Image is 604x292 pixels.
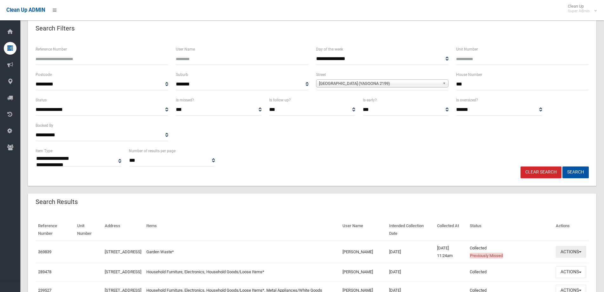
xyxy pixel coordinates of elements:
label: House Number [456,71,482,78]
th: User Name [340,219,387,241]
td: [DATE] 11:24am [435,241,467,263]
td: [DATE] [387,263,435,281]
label: Is early? [363,97,377,104]
label: Street [316,71,326,78]
button: Actions [556,246,586,258]
label: Status [36,97,47,104]
td: Garden Waste* [144,241,340,263]
th: Reference Number [36,219,75,241]
label: Is follow up? [269,97,291,104]
a: Clear Search [521,166,561,178]
td: [PERSON_NAME] [340,263,387,281]
button: Actions [556,266,586,278]
span: Clean Up ADMIN [6,7,45,13]
span: Clean Up [565,4,596,13]
label: Booked By [36,122,53,129]
a: [STREET_ADDRESS] [105,249,141,254]
a: 289478 [38,269,51,274]
label: Is missed? [176,97,194,104]
th: Actions [553,219,589,241]
label: Number of results per page [129,147,176,154]
th: Collected At [435,219,467,241]
label: Suburb [176,71,188,78]
label: Item Type [36,147,52,154]
th: Address [102,219,144,241]
a: 369839 [38,249,51,254]
button: Search [562,166,589,178]
span: Previously Missed [470,253,503,258]
td: [PERSON_NAME] [340,241,387,263]
small: Super Admin [568,9,590,13]
td: Collected [467,263,553,281]
th: Unit Number [75,219,102,241]
td: Collected [467,241,553,263]
a: [STREET_ADDRESS] [105,269,141,274]
th: Status [467,219,553,241]
th: Items [144,219,340,241]
label: Day of the week [316,46,343,53]
label: Postcode [36,71,52,78]
label: Reference Number [36,46,67,53]
th: Intended Collection Date [387,219,435,241]
label: Unit Number [456,46,478,53]
label: User Name [176,46,195,53]
label: Is oversized? [456,97,478,104]
header: Search Results [28,196,85,208]
header: Search Filters [28,22,82,35]
span: [GEOGRAPHIC_DATA] (YAGOONA 2199) [319,80,440,87]
td: [DATE] [387,241,435,263]
td: Household Furniture, Electronics, Household Goods/Loose Items* [144,263,340,281]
